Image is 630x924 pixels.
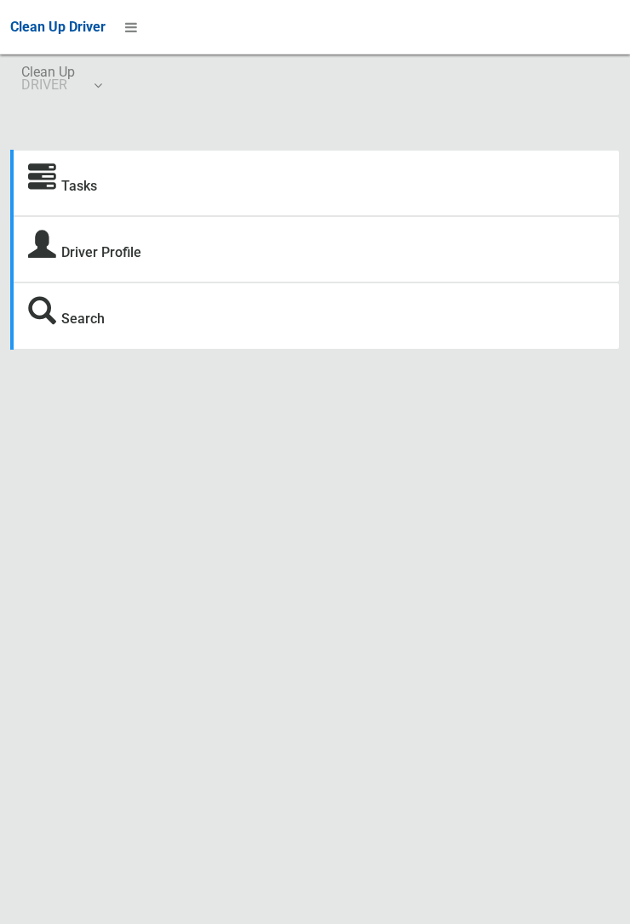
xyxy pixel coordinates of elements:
[10,54,112,109] a: Clean UpDRIVER
[61,178,97,194] a: Tasks
[61,311,105,327] a: Search
[61,244,141,260] a: Driver Profile
[21,66,100,91] span: Clean Up
[10,14,106,40] a: Clean Up Driver
[10,19,106,35] span: Clean Up Driver
[21,78,75,91] small: DRIVER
